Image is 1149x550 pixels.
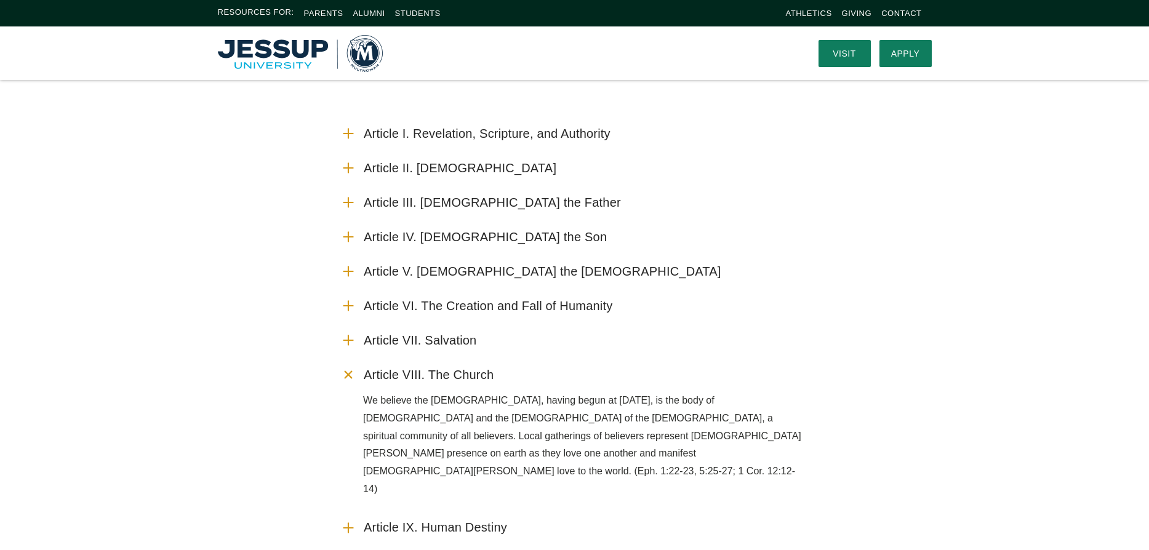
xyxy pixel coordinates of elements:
a: Contact [881,9,921,18]
a: Apply [879,40,932,67]
img: Multnomah University Logo [218,35,383,72]
a: Alumni [353,9,385,18]
span: Article IV. [DEMOGRAPHIC_DATA] the Son [364,229,607,245]
a: Parents [304,9,343,18]
span: Article II. [DEMOGRAPHIC_DATA] [364,161,556,176]
span: Resources For: [218,6,294,20]
a: Students [395,9,441,18]
span: Article IX. Human Destiny [364,520,507,535]
span: Article VI. The Creation and Fall of Humanity [364,298,612,314]
span: Article V. [DEMOGRAPHIC_DATA] the [DEMOGRAPHIC_DATA] [364,264,721,279]
a: Athletics [786,9,832,18]
span: Article VII. Salvation [364,333,476,348]
span: Article I. Revelation, Scripture, and Authority [364,126,611,141]
span: Article VIII. The Church [364,367,494,383]
a: Giving [842,9,872,18]
p: We believe the [DEMOGRAPHIC_DATA], having begun at [DATE], is the body of [DEMOGRAPHIC_DATA] and ... [363,392,809,498]
span: Article III. [DEMOGRAPHIC_DATA] the Father [364,195,621,210]
a: Home [218,35,383,72]
a: Visit [819,40,871,67]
